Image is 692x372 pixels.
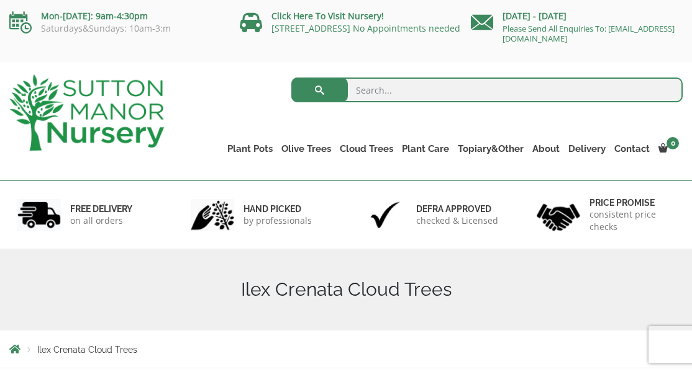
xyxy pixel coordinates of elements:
[9,24,221,33] p: Saturdays&Sundays: 10am-3:m
[9,344,683,354] nav: Breadcrumbs
[564,140,610,157] a: Delivery
[223,140,277,157] a: Plant Pots
[9,9,221,24] p: Mon-[DATE]: 9am-4:30pm
[244,215,312,227] p: by professionals
[471,9,683,24] p: [DATE] - [DATE]
[654,140,683,157] a: 0
[453,140,528,157] a: Topiary&Other
[416,203,498,215] h6: Defra approved
[537,196,580,234] img: 4.jpg
[363,199,407,231] img: 3.jpg
[416,215,498,227] p: checked & Licensed
[37,345,137,355] span: Ilex Crenata Cloud Trees
[70,215,132,227] p: on all orders
[398,140,453,157] a: Plant Care
[590,197,675,208] h6: Price promise
[291,77,683,102] input: Search...
[277,140,335,157] a: Olive Trees
[271,22,460,34] a: [STREET_ADDRESS] No Appointments needed
[9,278,683,301] h1: Ilex Crenata Cloud Trees
[610,140,654,157] a: Contact
[503,23,675,44] a: Please Send All Enquiries To: [EMAIL_ADDRESS][DOMAIN_NAME]
[667,137,679,149] span: 0
[244,203,312,215] h6: hand picked
[335,140,398,157] a: Cloud Trees
[528,140,564,157] a: About
[17,199,61,231] img: 1.jpg
[9,74,164,151] img: logo
[70,203,132,215] h6: FREE DELIVERY
[271,10,384,22] a: Click Here To Visit Nursery!
[191,199,234,231] img: 2.jpg
[590,208,675,233] p: consistent price checks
